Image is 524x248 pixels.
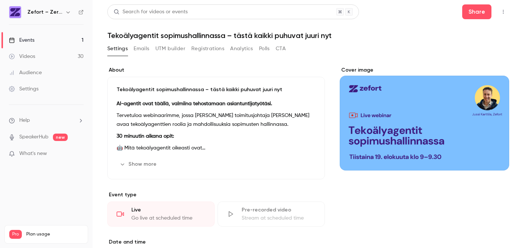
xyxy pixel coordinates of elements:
li: help-dropdown-opener [9,117,84,124]
strong: 30 minuutin aikana opit: [117,134,174,139]
div: Settings [9,85,38,93]
button: CTA [276,43,286,55]
label: Date and time [107,238,325,246]
iframe: Noticeable Trigger [75,151,84,157]
button: Settings [107,43,128,55]
div: Search for videos or events [114,8,188,16]
div: Audience [9,69,42,76]
div: LiveGo live at scheduled time [107,201,215,227]
p: Tekoälyagentit sopimushallinnassa – tästä kaikki puhuvat juuri nyt [117,86,316,93]
span: new [53,134,68,141]
button: Analytics [230,43,253,55]
h1: Tekoälyagentit sopimushallinnassa – tästä kaikki puhuvat juuri nyt [107,31,509,40]
button: Show more [117,158,161,170]
a: SpeakerHub [19,133,48,141]
span: Pro [9,230,22,239]
strong: AI-agentit ovat täällä, valmiina tehostamaan asiantuntijatyötäsi. [117,101,272,106]
label: Cover image [340,66,509,74]
p: 🤖 Mitä tekoälyagentit oikeasti ovat [117,144,316,152]
span: Help [19,117,30,124]
p: Event type [107,191,325,199]
div: Videos [9,53,35,60]
button: Registrations [191,43,224,55]
div: Go live at scheduled time [131,214,205,222]
div: Events [9,37,34,44]
div: Live [131,206,205,214]
span: Plan usage [26,231,83,237]
button: Emails [134,43,149,55]
p: Tervetuloa webinaarimme, jossa [PERSON_NAME] toimitusjohtaja [PERSON_NAME] avaa tekoälyagenttien ... [117,111,316,129]
button: UTM builder [155,43,185,55]
div: Pre-recorded video [242,206,316,214]
button: Polls [259,43,270,55]
button: Share [462,4,491,19]
img: Zefort – Zero-Effort Contract Management [9,6,21,18]
div: Pre-recorded videoStream at scheduled time [218,201,325,227]
div: Stream at scheduled time [242,214,316,222]
label: About [107,66,325,74]
span: What's new [19,150,47,158]
section: Cover image [340,66,509,170]
h6: Zefort – Zero-Effort Contract Management [27,8,62,16]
